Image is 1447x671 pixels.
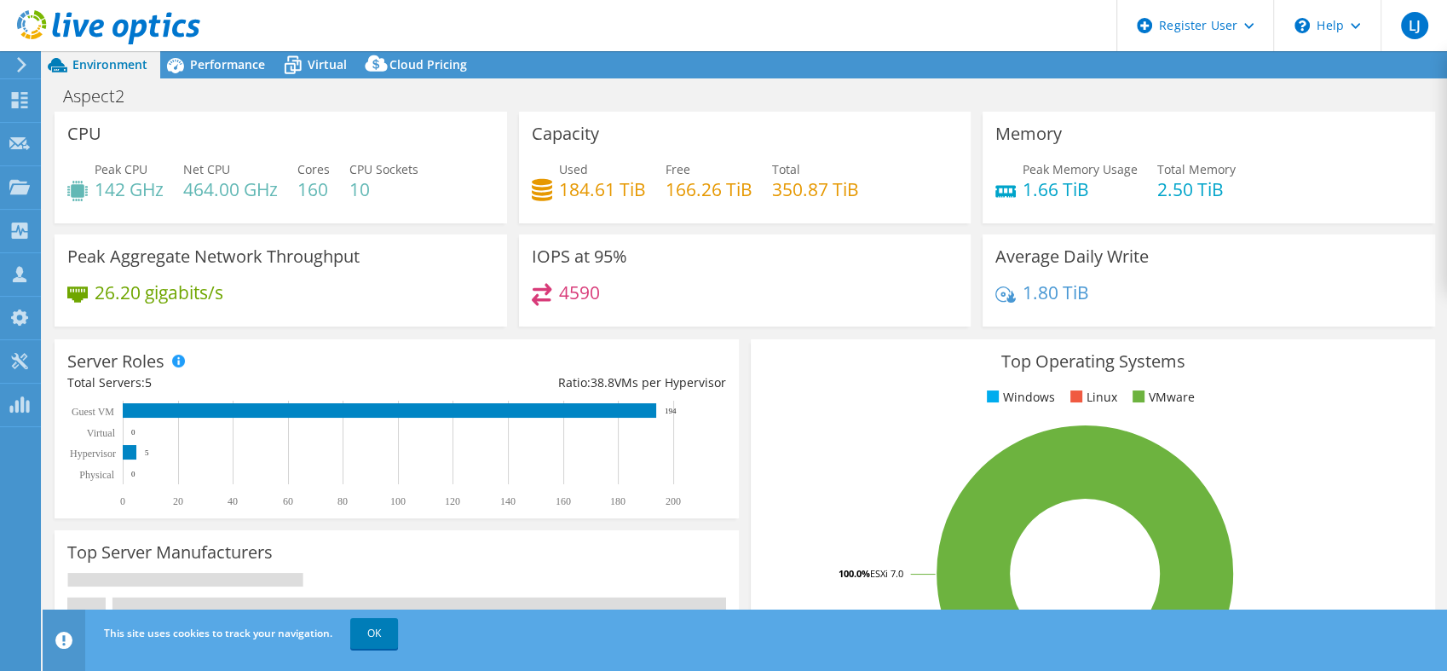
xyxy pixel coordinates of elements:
[666,161,690,177] span: Free
[666,180,752,199] h4: 166.26 TiB
[1023,180,1138,199] h4: 1.66 TiB
[772,161,800,177] span: Total
[131,470,135,478] text: 0
[183,180,278,199] h4: 464.00 GHz
[666,495,681,507] text: 200
[1023,283,1089,302] h4: 1.80 TiB
[559,283,600,302] h4: 4590
[1157,161,1236,177] span: Total Memory
[1401,12,1428,39] span: LJ
[1023,161,1138,177] span: Peak Memory Usage
[145,374,152,390] span: 5
[297,161,330,177] span: Cores
[95,283,223,302] h4: 26.20 gigabits/s
[1128,388,1195,407] li: VMware
[1157,180,1236,199] h4: 2.50 TiB
[1066,388,1117,407] li: Linux
[55,87,151,106] h1: Aspect2
[390,495,406,507] text: 100
[67,373,396,392] div: Total Servers:
[532,124,599,143] h3: Capacity
[337,495,348,507] text: 80
[870,567,903,580] tspan: ESXi 7.0
[190,56,265,72] span: Performance
[173,495,183,507] text: 20
[95,180,164,199] h4: 142 GHz
[665,407,677,415] text: 194
[839,567,870,580] tspan: 100.0%
[995,124,1062,143] h3: Memory
[104,626,332,640] span: This site uses cookies to track your navigation.
[283,495,293,507] text: 60
[445,495,460,507] text: 120
[500,495,516,507] text: 140
[559,180,646,199] h4: 184.61 TiB
[131,428,135,437] text: 0
[764,352,1422,371] h3: Top Operating Systems
[72,56,147,72] span: Environment
[145,448,149,457] text: 5
[556,495,571,507] text: 160
[772,180,859,199] h4: 350.87 TiB
[591,374,614,390] span: 38.8
[67,124,101,143] h3: CPU
[995,247,1149,266] h3: Average Daily Write
[349,180,418,199] h4: 10
[67,543,273,562] h3: Top Server Manufacturers
[1294,18,1310,33] svg: \n
[389,56,467,72] span: Cloud Pricing
[67,352,164,371] h3: Server Roles
[983,388,1055,407] li: Windows
[396,373,725,392] div: Ratio: VMs per Hypervisor
[559,161,588,177] span: Used
[297,180,330,199] h4: 160
[67,247,360,266] h3: Peak Aggregate Network Throughput
[308,56,347,72] span: Virtual
[183,161,230,177] span: Net CPU
[87,427,116,439] text: Virtual
[350,618,398,649] a: OK
[79,469,114,481] text: Physical
[72,406,114,418] text: Guest VM
[120,495,125,507] text: 0
[228,495,238,507] text: 40
[349,161,418,177] span: CPU Sockets
[610,495,625,507] text: 180
[70,448,116,460] text: Hypervisor
[532,247,627,266] h3: IOPS at 95%
[95,161,147,177] span: Peak CPU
